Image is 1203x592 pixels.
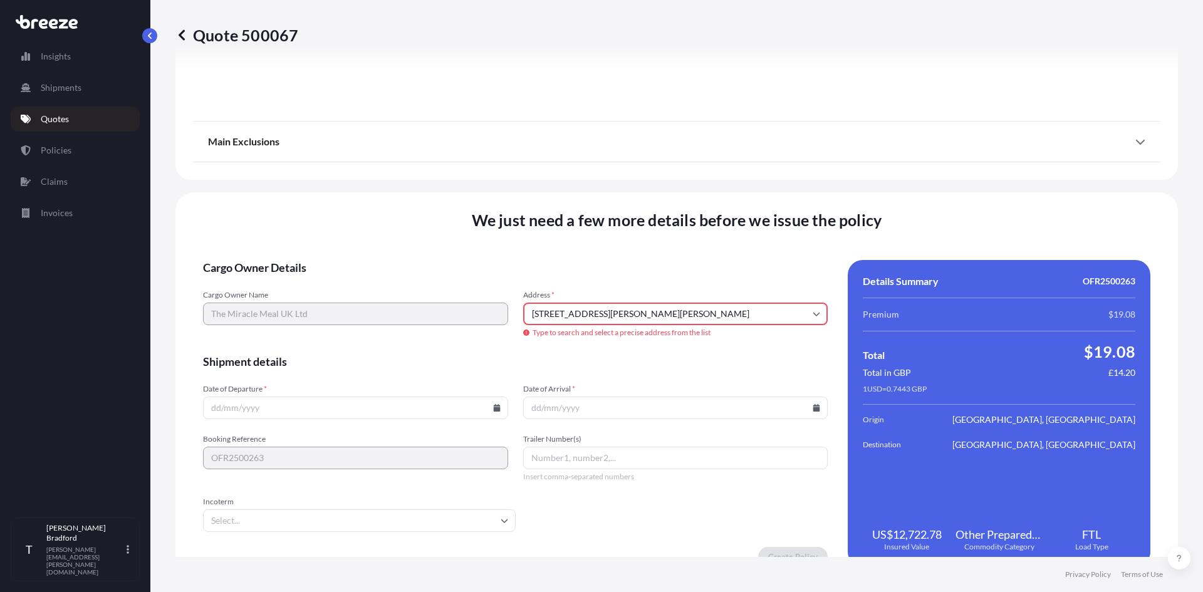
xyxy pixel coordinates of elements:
p: [PERSON_NAME][EMAIL_ADDRESS][PERSON_NAME][DOMAIN_NAME] [46,546,124,576]
p: Create Policy [768,551,818,563]
a: Insights [11,44,140,69]
p: Shipments [41,81,81,94]
span: 1 USD = 0.7443 GBP [863,384,927,394]
p: Quote 500067 [175,25,298,45]
span: Booking Reference [203,434,508,444]
span: Cargo Owner Details [203,260,828,275]
input: Select... [203,509,516,532]
span: Premium [863,308,899,321]
div: Main Exclusions [208,127,1145,157]
a: Invoices [11,200,140,226]
span: $19.08 [1084,341,1135,361]
span: OFR2500263 [1083,275,1135,288]
input: dd/mm/yyyy [523,397,828,419]
span: Insert comma-separated numbers [523,472,828,482]
span: £14.20 [1108,366,1135,379]
span: Destination [863,439,933,451]
button: Create Policy [758,547,828,567]
span: Trailer Number(s) [523,434,828,444]
span: Shipment details [203,354,828,369]
p: Invoices [41,207,73,219]
span: Total [863,349,885,361]
input: Cargo owner address [523,303,828,325]
span: Insured Value [884,542,929,552]
span: Date of Arrival [523,384,828,394]
span: T [26,543,33,556]
a: Privacy Policy [1065,569,1111,579]
a: Policies [11,138,140,163]
span: Main Exclusions [208,135,279,148]
a: Terms of Use [1121,569,1163,579]
p: Insights [41,50,71,63]
span: Incoterm [203,497,516,507]
p: Claims [41,175,68,188]
input: Your internal reference [203,447,508,469]
a: Claims [11,169,140,194]
p: Quotes [41,113,69,125]
span: Details Summary [863,275,939,288]
span: Other Prepared/Preserved Food Products: Sauces, Soups and similar [956,527,1043,542]
span: Load Type [1075,542,1108,552]
span: Address [523,290,828,300]
span: $19.08 [1108,308,1135,321]
span: Cargo Owner Name [203,290,508,300]
span: US$12,722.78 [872,527,942,542]
span: Type to search and select a precise address from the list [523,328,828,338]
input: Number1, number2,... [523,447,828,469]
p: Policies [41,144,71,157]
span: Date of Departure [203,384,508,394]
span: [GEOGRAPHIC_DATA], [GEOGRAPHIC_DATA] [952,439,1135,451]
a: Quotes [11,106,140,132]
p: [PERSON_NAME] Bradford [46,523,124,543]
span: We just need a few more details before we issue the policy [472,210,882,230]
span: [GEOGRAPHIC_DATA], [GEOGRAPHIC_DATA] [952,413,1135,426]
input: dd/mm/yyyy [203,397,508,419]
a: Shipments [11,75,140,100]
span: FTL [1082,527,1101,542]
span: Total in GBP [863,366,911,379]
span: Origin [863,413,933,426]
span: Commodity Category [964,542,1034,552]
